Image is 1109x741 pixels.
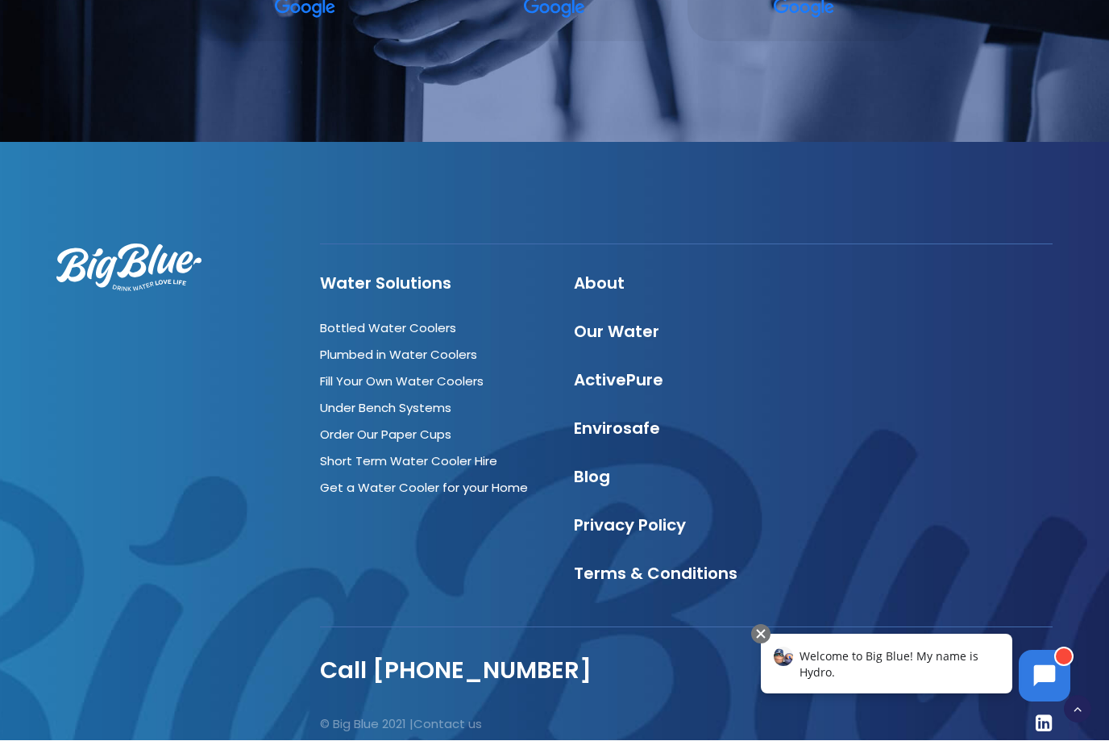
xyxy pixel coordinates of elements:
[320,373,484,390] a: Fill Your Own Water Coolers
[574,321,659,343] a: Our Water
[320,714,672,735] p: © Big Blue 2021 |
[320,274,545,293] h4: Water Solutions
[574,514,686,537] a: Privacy Policy
[320,400,451,417] a: Under Bench Systems
[413,716,482,733] a: Contact us
[320,655,592,687] a: Call [PHONE_NUMBER]
[320,453,497,470] a: Short Term Water Cooler Hire
[574,369,663,392] a: ActivePure
[320,347,477,364] a: Plumbed in Water Coolers
[320,427,451,443] a: Order Our Paper Cups
[574,563,737,585] a: Terms & Conditions
[744,622,1086,718] iframe: Chatbot
[574,466,610,489] a: Blog
[574,273,625,295] a: About
[320,480,528,497] a: Get a Water Cooler for your Home
[320,320,456,337] a: Bottled Water Coolers
[574,418,660,440] a: Envirosafe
